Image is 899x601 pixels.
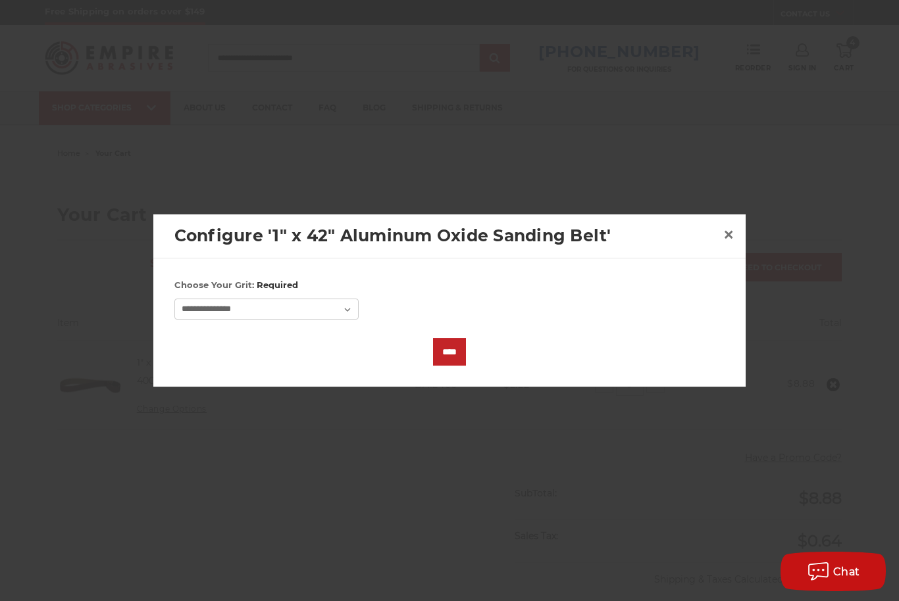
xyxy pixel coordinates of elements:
span: × [723,222,734,247]
h2: Configure '1" x 42" Aluminum Oxide Sanding Belt' [174,224,718,249]
button: Chat [781,552,886,591]
a: Close [718,224,739,245]
span: Chat [833,565,860,578]
label: Choose Your Grit: [174,279,725,292]
small: Required [257,279,298,290]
